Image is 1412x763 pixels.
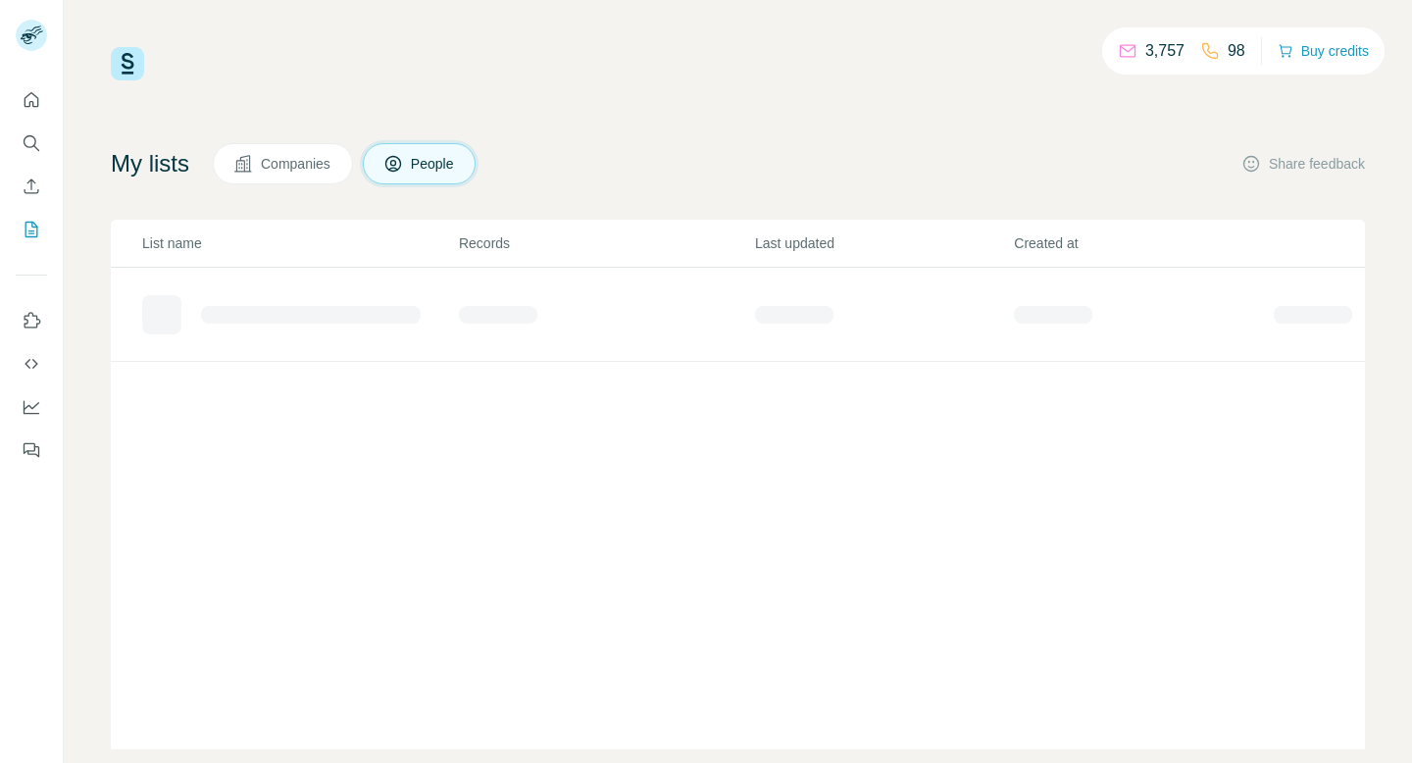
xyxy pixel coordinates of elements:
button: Use Surfe API [16,346,47,381]
p: List name [142,233,457,253]
button: Use Surfe on LinkedIn [16,303,47,338]
button: Dashboard [16,389,47,425]
button: Enrich CSV [16,169,47,204]
span: Companies [261,154,332,174]
img: Surfe Logo [111,47,144,80]
button: Share feedback [1241,154,1365,174]
button: Search [16,126,47,161]
button: My lists [16,212,47,247]
h4: My lists [111,148,189,179]
p: 98 [1228,39,1245,63]
p: Created at [1014,233,1271,253]
p: Last updated [755,233,1012,253]
button: Quick start [16,82,47,118]
p: 3,757 [1145,39,1185,63]
p: Records [459,233,753,253]
span: People [411,154,456,174]
button: Feedback [16,432,47,468]
button: Buy credits [1278,37,1369,65]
